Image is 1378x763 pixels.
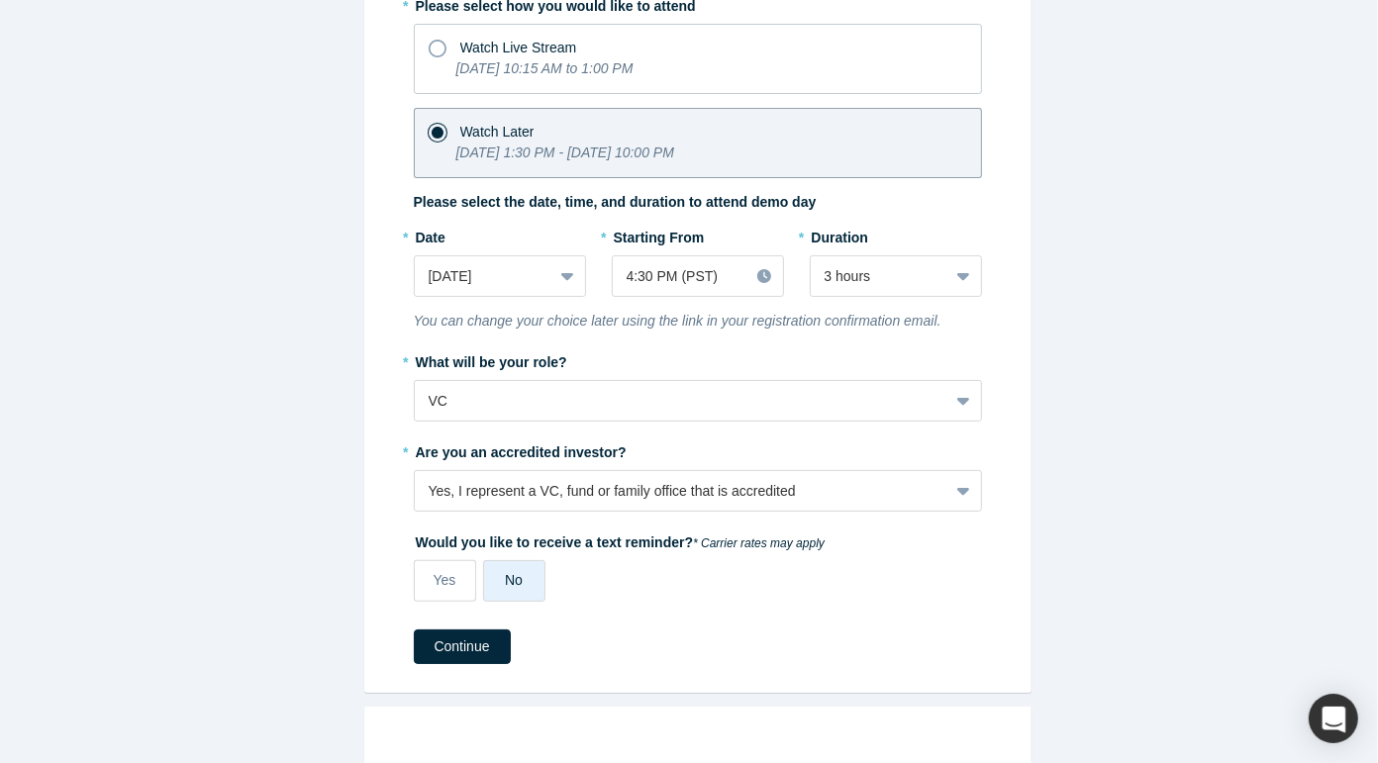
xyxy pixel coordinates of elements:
button: Continue [414,629,511,664]
label: Would you like to receive a text reminder? [414,525,982,553]
span: Watch Later [460,124,535,140]
label: Starting From [612,221,705,248]
label: Please select the date, time, and duration to attend demo day [414,192,817,213]
label: What will be your role? [414,345,982,373]
i: You can change your choice later using the link in your registration confirmation email. [414,313,941,329]
label: Date [414,221,586,248]
label: Duration [810,221,982,248]
span: Watch Live Stream [460,40,577,55]
em: * Carrier rates may apply [693,536,825,550]
div: Yes, I represent a VC, fund or family office that is accredited [429,481,935,502]
span: No [505,572,523,588]
i: [DATE] 10:15 AM to 1:00 PM [456,60,634,76]
span: Yes [434,572,456,588]
label: Are you an accredited investor? [414,435,982,463]
i: [DATE] 1:30 PM - [DATE] 10:00 PM [456,144,674,160]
